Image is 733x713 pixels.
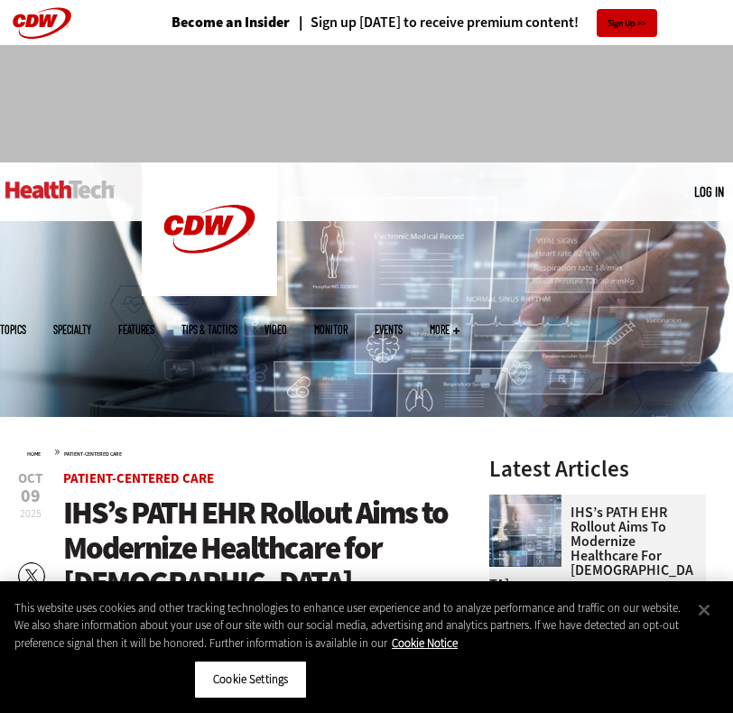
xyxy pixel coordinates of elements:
[392,635,458,651] a: More information about your privacy
[314,324,348,335] a: MonITor
[194,661,307,699] button: Cookie Settings
[63,469,214,487] a: Patient-Centered Care
[489,505,695,592] a: IHS’s PATH EHR Rollout Aims to Modernize Healthcare for [DEMOGRAPHIC_DATA]
[142,282,277,301] a: CDW
[290,15,579,30] a: Sign up [DATE] to receive premium content!
[597,9,657,37] a: Sign Up
[20,506,42,521] span: 2025
[5,181,115,199] img: Home
[684,590,724,630] button: Close
[694,182,724,201] div: User menu
[694,183,724,199] a: Log in
[118,324,154,335] a: Features
[27,450,41,458] a: Home
[375,324,403,335] a: Events
[142,162,277,296] img: Home
[53,324,91,335] span: Specialty
[38,63,695,144] iframe: advertisement
[489,495,571,509] a: Electronic health records
[264,324,287,335] a: Video
[181,324,237,335] a: Tips & Tactics
[172,15,290,30] a: Become an Insider
[18,487,42,505] span: 09
[489,458,706,480] h3: Latest Articles
[430,324,459,335] span: More
[14,599,682,653] div: This website uses cookies and other tracking technologies to enhance user experience and to analy...
[64,450,122,458] a: Patient-Centered Care
[27,444,475,458] div: »
[489,495,561,567] img: Electronic health records
[63,492,448,603] span: IHS’s PATH EHR Rollout Aims to Modernize Healthcare for [DEMOGRAPHIC_DATA]
[18,472,42,486] span: Oct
